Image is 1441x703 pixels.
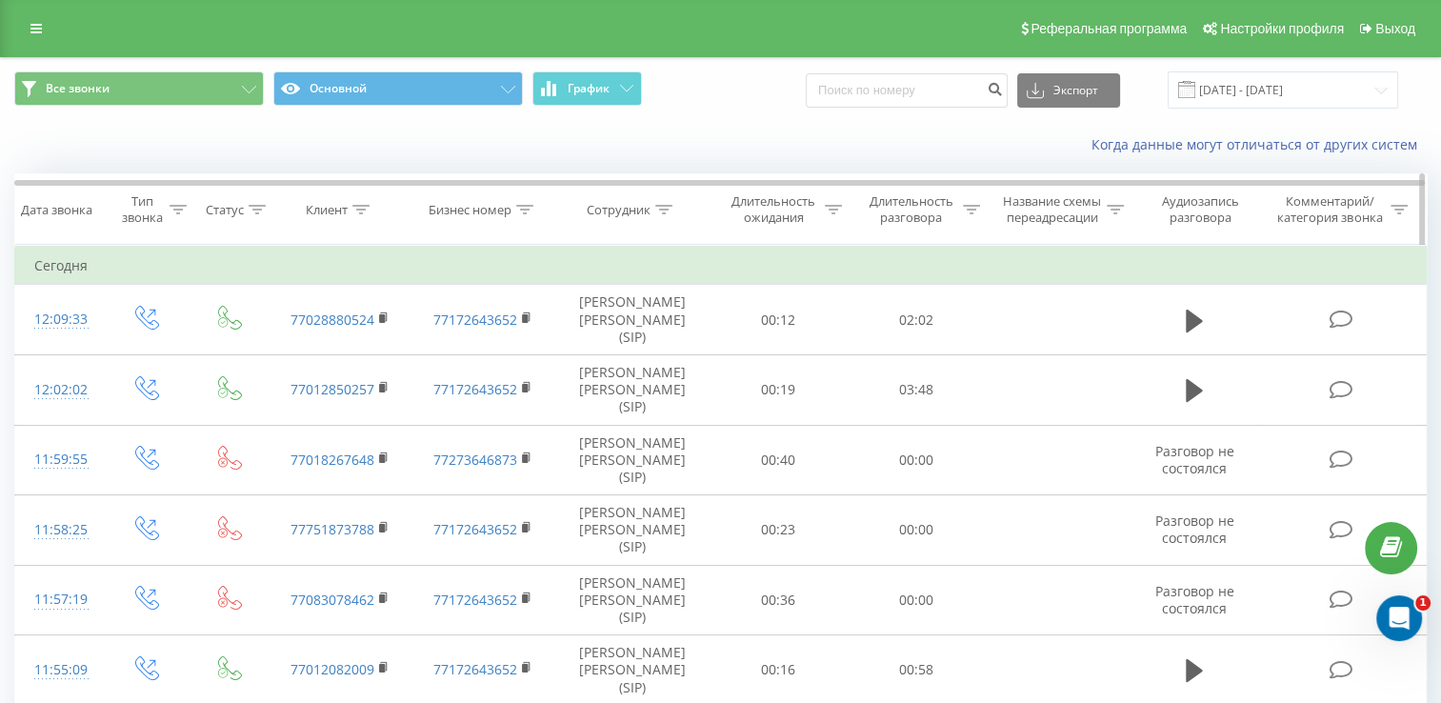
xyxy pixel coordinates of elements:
td: 00:00 [847,565,985,635]
td: 00:19 [710,354,848,425]
td: [PERSON_NAME] [PERSON_NAME] (SIP) [555,425,710,495]
span: Разговор не состоялся [1154,512,1233,547]
td: [PERSON_NAME] [PERSON_NAME] (SIP) [555,495,710,566]
td: [PERSON_NAME] [PERSON_NAME] (SIP) [555,285,710,355]
button: Экспорт [1017,73,1120,108]
a: 77012850257 [290,380,374,398]
a: 77083078462 [290,591,374,609]
div: 12:02:02 [34,372,84,409]
a: 77751873788 [290,520,374,538]
td: 00:40 [710,425,848,495]
div: Длительность ожидания [727,193,821,226]
div: Клиент [306,202,348,218]
div: Комментарий/категория звонка [1274,193,1386,226]
span: Разговор не состоялся [1154,442,1233,477]
span: 1 [1415,595,1431,611]
a: 77172643652 [433,591,517,609]
button: Основной [273,71,523,106]
span: Настройки профиля [1220,21,1344,36]
input: Поиск по номеру [806,73,1008,108]
a: 77172643652 [433,520,517,538]
button: Все звонки [14,71,264,106]
a: 77012082009 [290,660,374,678]
td: [PERSON_NAME] [PERSON_NAME] (SIP) [555,565,710,635]
div: Дата звонка [21,202,92,218]
td: 00:00 [847,425,985,495]
td: 00:23 [710,495,848,566]
iframe: Intercom live chat [1376,595,1422,641]
td: 00:12 [710,285,848,355]
div: Название схемы переадресации [1002,193,1102,226]
div: Аудиозапись разговора [1146,193,1256,226]
div: 12:09:33 [34,301,84,338]
div: Статус [206,202,244,218]
div: 11:58:25 [34,512,84,549]
button: График [532,71,642,106]
span: Все звонки [46,81,110,96]
span: График [568,82,610,95]
a: 77172643652 [433,660,517,678]
a: 77018267648 [290,451,374,469]
td: 02:02 [847,285,985,355]
a: 77273646873 [433,451,517,469]
td: [PERSON_NAME] [PERSON_NAME] (SIP) [555,354,710,425]
div: 11:55:09 [34,652,84,689]
a: 77172643652 [433,311,517,329]
td: 00:00 [847,495,985,566]
span: Разговор не состоялся [1154,582,1233,617]
a: 77172643652 [433,380,517,398]
div: 11:59:55 [34,441,84,478]
div: Сотрудник [587,202,650,218]
div: 11:57:19 [34,581,84,618]
td: 03:48 [847,354,985,425]
a: Когда данные могут отличаться от других систем [1091,135,1427,153]
div: Тип звонка [120,193,165,226]
td: 00:36 [710,565,848,635]
div: Длительность разговора [864,193,958,226]
td: Сегодня [15,247,1427,285]
span: Реферальная программа [1031,21,1187,36]
span: Выход [1375,21,1415,36]
div: Бизнес номер [429,202,511,218]
a: 77028880524 [290,311,374,329]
